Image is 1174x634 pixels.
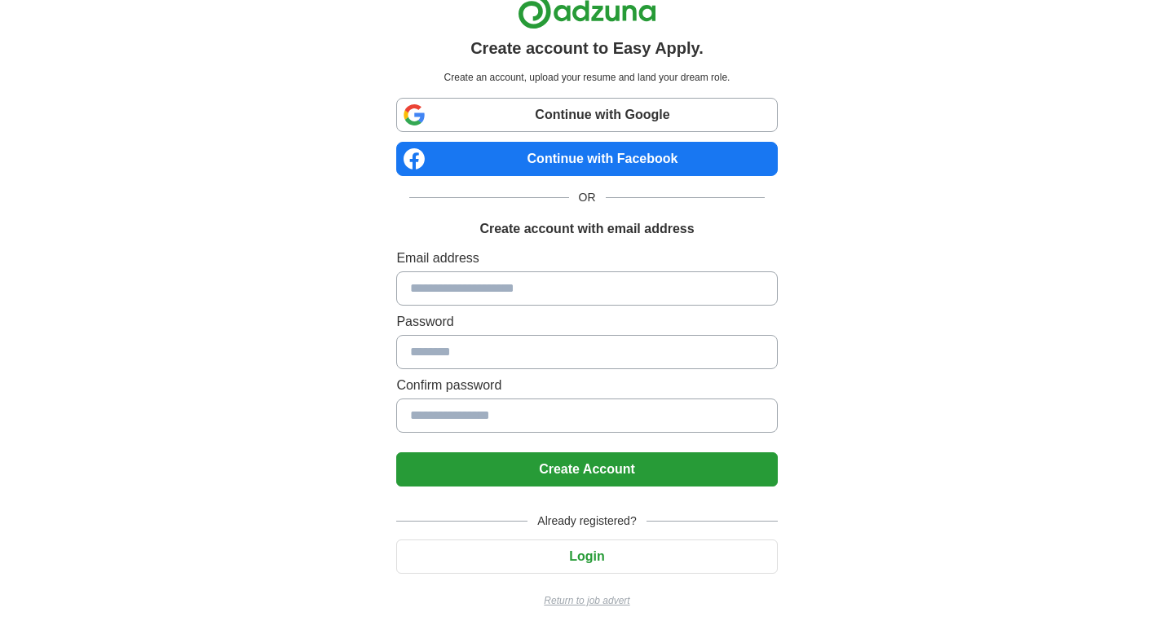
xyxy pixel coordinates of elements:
h1: Create account to Easy Apply. [470,36,704,60]
span: OR [569,189,606,206]
label: Password [396,312,777,332]
label: Email address [396,249,777,268]
a: Continue with Facebook [396,142,777,176]
h1: Create account with email address [479,219,694,239]
label: Confirm password [396,376,777,395]
p: Create an account, upload your resume and land your dream role. [399,70,774,85]
a: Login [396,549,777,563]
button: Create Account [396,452,777,487]
a: Continue with Google [396,98,777,132]
a: Return to job advert [396,593,777,608]
button: Login [396,539,777,574]
span: Already registered? [527,513,646,530]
